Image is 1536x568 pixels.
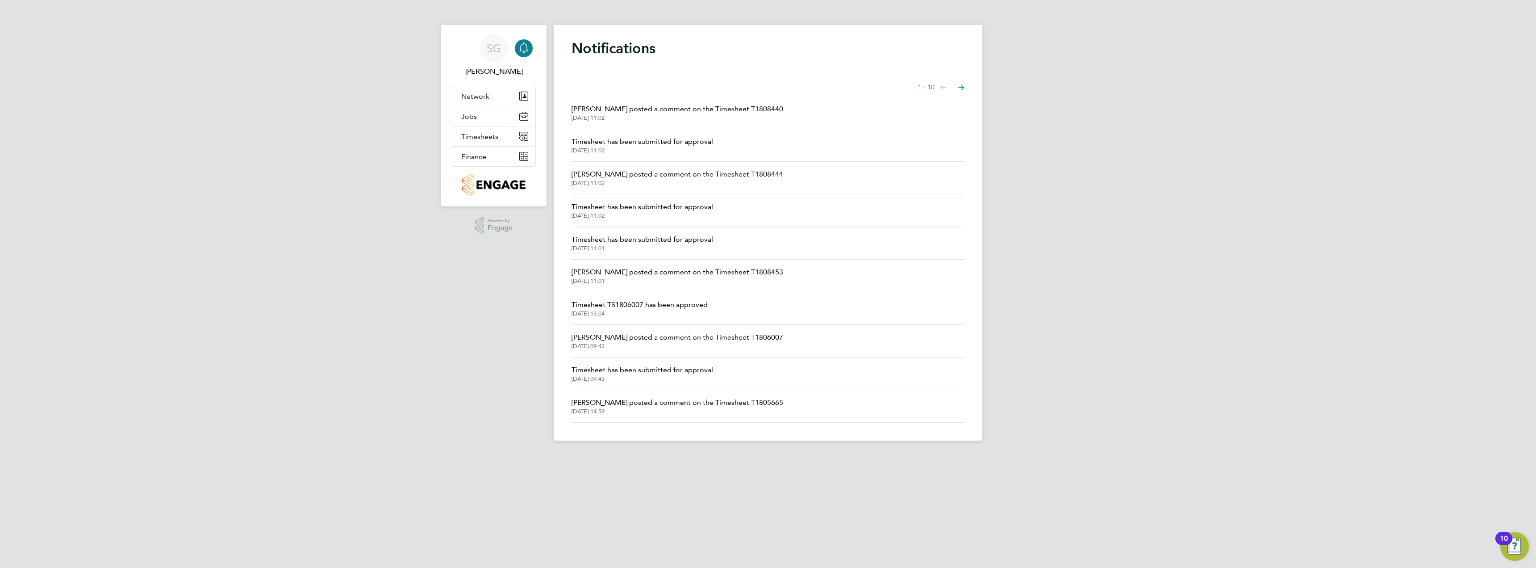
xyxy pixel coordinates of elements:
[572,169,783,187] a: [PERSON_NAME] posted a comment on the Timesheet T1808444[DATE] 11:02
[572,169,783,180] span: [PERSON_NAME] posted a comment on the Timesheet T1808444
[572,310,708,317] span: [DATE] 13:04
[462,174,525,196] img: countryside-properties-logo-retina.png
[572,267,783,278] span: [PERSON_NAME] posted a comment on the Timesheet T1808453
[488,224,513,232] span: Engage
[572,202,713,212] span: Timesheet has been submitted for approval
[452,174,536,196] a: Go to home page
[461,112,477,121] span: Jobs
[452,126,535,146] button: Timesheets
[572,245,713,252] span: [DATE] 11:01
[572,234,713,245] span: Timesheet has been submitted for approval
[572,147,713,154] span: [DATE] 11:02
[452,147,535,166] button: Finance
[572,202,713,219] a: Timesheet has been submitted for approval[DATE] 11:02
[461,92,489,101] span: Network
[572,136,713,147] span: Timesheet has been submitted for approval
[918,79,964,97] nav: Select page of notifications list
[572,365,713,375] span: Timesheet has been submitted for approval
[572,299,708,317] a: Timesheet TS1806007 has been approved[DATE] 13:04
[1500,539,1508,550] div: 10
[572,299,708,310] span: Timesheet TS1806007 has been approved
[452,106,535,126] button: Jobs
[475,217,513,234] a: Powered byEngage
[572,114,783,122] span: [DATE] 11:02
[918,83,935,92] span: 1 - 10
[572,397,783,408] span: [PERSON_NAME] posted a comment on the Timesheet T1805665
[572,332,783,350] a: [PERSON_NAME] posted a comment on the Timesheet T1806007[DATE] 09:43
[572,180,783,187] span: [DATE] 11:02
[572,136,713,154] a: Timesheet has been submitted for approval[DATE] 11:02
[572,332,783,343] span: [PERSON_NAME] posted a comment on the Timesheet T1806007
[488,217,513,225] span: Powered by
[572,397,783,415] a: [PERSON_NAME] posted a comment on the Timesheet T1805665[DATE] 14:59
[452,66,536,77] span: Sam Grey
[1500,532,1529,561] button: Open Resource Center, 10 new notifications
[452,34,536,77] a: SG[PERSON_NAME]
[487,42,501,54] span: SG
[461,152,486,161] span: Finance
[572,39,964,57] h1: Notifications
[572,234,713,252] a: Timesheet has been submitted for approval[DATE] 11:01
[572,375,713,383] span: [DATE] 09:43
[441,25,547,206] nav: Main navigation
[461,132,498,141] span: Timesheets
[572,408,783,415] span: [DATE] 14:59
[572,212,713,219] span: [DATE] 11:02
[572,267,783,285] a: [PERSON_NAME] posted a comment on the Timesheet T1808453[DATE] 11:01
[572,278,783,285] span: [DATE] 11:01
[572,365,713,383] a: Timesheet has been submitted for approval[DATE] 09:43
[452,86,535,106] button: Network
[572,104,783,114] span: [PERSON_NAME] posted a comment on the Timesheet T1808440
[572,104,783,122] a: [PERSON_NAME] posted a comment on the Timesheet T1808440[DATE] 11:02
[572,343,783,350] span: [DATE] 09:43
